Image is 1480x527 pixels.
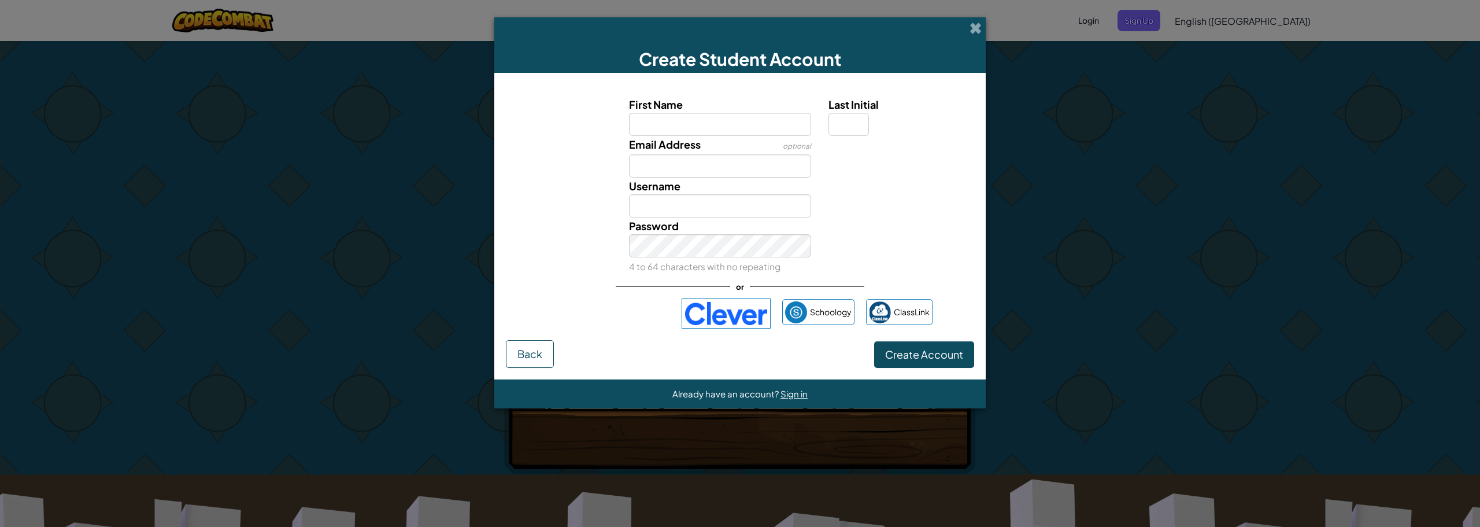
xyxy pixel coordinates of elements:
button: Back [506,340,554,368]
img: clever-logo-blue.png [682,298,771,329]
span: Create Account [885,348,963,361]
span: ClassLink [894,304,930,320]
small: 4 to 64 characters with no repeating [629,261,780,272]
span: Username [629,179,680,193]
span: Create Student Account [639,48,841,70]
span: Last Initial [828,98,879,111]
span: Back [517,347,542,360]
a: Sign in [780,388,808,399]
button: Create Account [874,341,974,368]
span: or [730,278,750,295]
img: schoology.png [785,301,807,323]
span: Password [629,219,679,233]
span: Already have an account? [672,388,780,399]
span: Email Address [629,138,701,151]
iframe: Sign in with Google Button [542,301,676,326]
img: classlink-logo-small.png [869,301,891,323]
span: Schoology [810,304,852,320]
span: optional [783,142,811,150]
span: First Name [629,98,683,111]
